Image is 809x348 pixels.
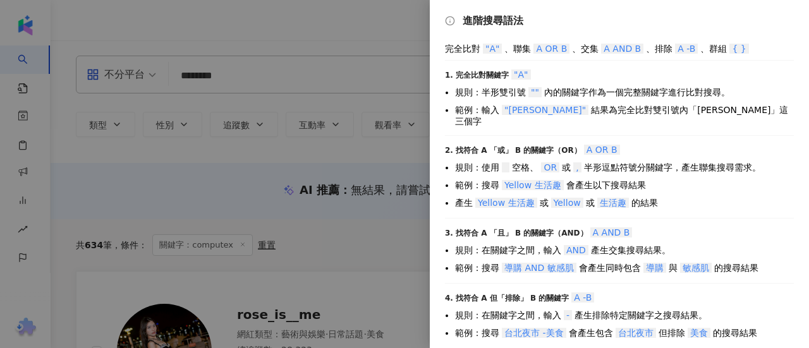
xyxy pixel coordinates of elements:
[533,44,569,54] span: A OR B
[475,198,537,208] span: Yellow 生活趣
[564,245,588,255] span: AND
[680,263,712,273] span: 敏感肌
[445,68,794,81] div: 1. 完全比對關鍵字
[502,328,566,338] span: 台北夜市 -美食
[601,44,643,54] span: A AND B
[590,227,633,237] span: A AND B
[584,145,620,155] span: A OR B
[455,309,794,321] li: 規則：在關鍵字之間，輸入 產生排除特定關鍵字之搜尋結果。
[502,105,588,115] span: "[PERSON_NAME]"
[445,291,794,304] div: 4. 找符合 A 但「排除」 B 的關鍵字
[597,198,629,208] span: 生活趣
[483,44,502,54] span: "A"
[445,226,794,239] div: 3. 找符合 A 「且」 B 的關鍵字（AND）
[455,327,794,339] li: 範例：搜尋 會產生包含 但排除 的搜尋結果
[573,162,581,172] span: ,
[616,328,656,338] span: 台北夜市
[445,143,794,156] div: 2. 找符合 A 「或」 B 的關鍵字（OR）
[455,161,794,174] li: 規則：使用 空格、 或 半形逗點符號分關鍵字，產生聯集搜尋需求。
[502,180,564,190] span: Yellow 生活趣
[528,87,542,97] span: ""
[455,196,794,209] li: 產生 或 或 的結果
[564,310,572,320] span: -
[445,42,794,55] div: 完全比對 、聯集 、交集 、排除 、群組
[675,44,698,54] span: A -B
[511,69,530,80] span: "A"
[571,292,594,303] span: A -B
[551,198,583,208] span: Yellow
[455,244,794,256] li: 規則：在關鍵字之間，輸入 產生交集搜尋結果。
[455,86,794,99] li: 規則：半形雙引號 內的關鍵字作為一個完整關鍵字進行比對搜尋。
[455,104,794,126] li: 範例：輸入 結果為完全比對雙引號內「[PERSON_NAME]」這三個字
[688,328,710,338] span: 美食
[729,44,748,54] span: { }
[541,162,559,172] span: OR
[445,15,794,27] div: 進階搜尋語法
[455,261,794,274] li: 範例：搜尋 會產生同時包含 與 的搜尋結果
[455,179,794,191] li: 範例：搜尋 會產生以下搜尋結果
[502,263,576,273] span: 導購 AND 敏感肌
[643,263,666,273] span: 導購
